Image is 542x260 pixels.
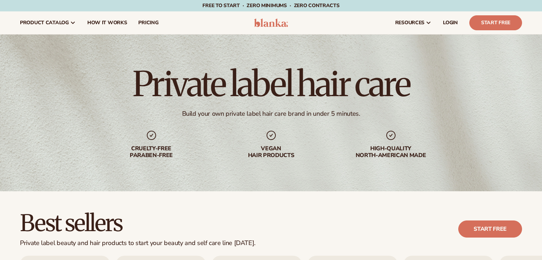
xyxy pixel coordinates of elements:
[14,11,82,34] a: product catalog
[87,20,127,26] span: How It Works
[20,211,255,235] h2: Best sellers
[133,11,164,34] a: pricing
[437,11,464,34] a: LOGIN
[458,220,522,238] a: Start free
[202,2,339,9] span: Free to start · ZERO minimums · ZERO contracts
[395,20,424,26] span: resources
[133,67,409,101] h1: Private label hair care
[20,20,69,26] span: product catalog
[106,145,197,159] div: cruelty-free paraben-free
[82,11,133,34] a: How It Works
[389,11,437,34] a: resources
[226,145,317,159] div: Vegan hair products
[469,15,522,30] a: Start Free
[182,110,360,118] div: Build your own private label hair care brand in under 5 minutes.
[254,19,288,27] img: logo
[20,239,255,247] div: Private label beauty and hair products to start your beauty and self care line [DATE].
[443,20,458,26] span: LOGIN
[345,145,437,159] div: High-quality North-american made
[138,20,158,26] span: pricing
